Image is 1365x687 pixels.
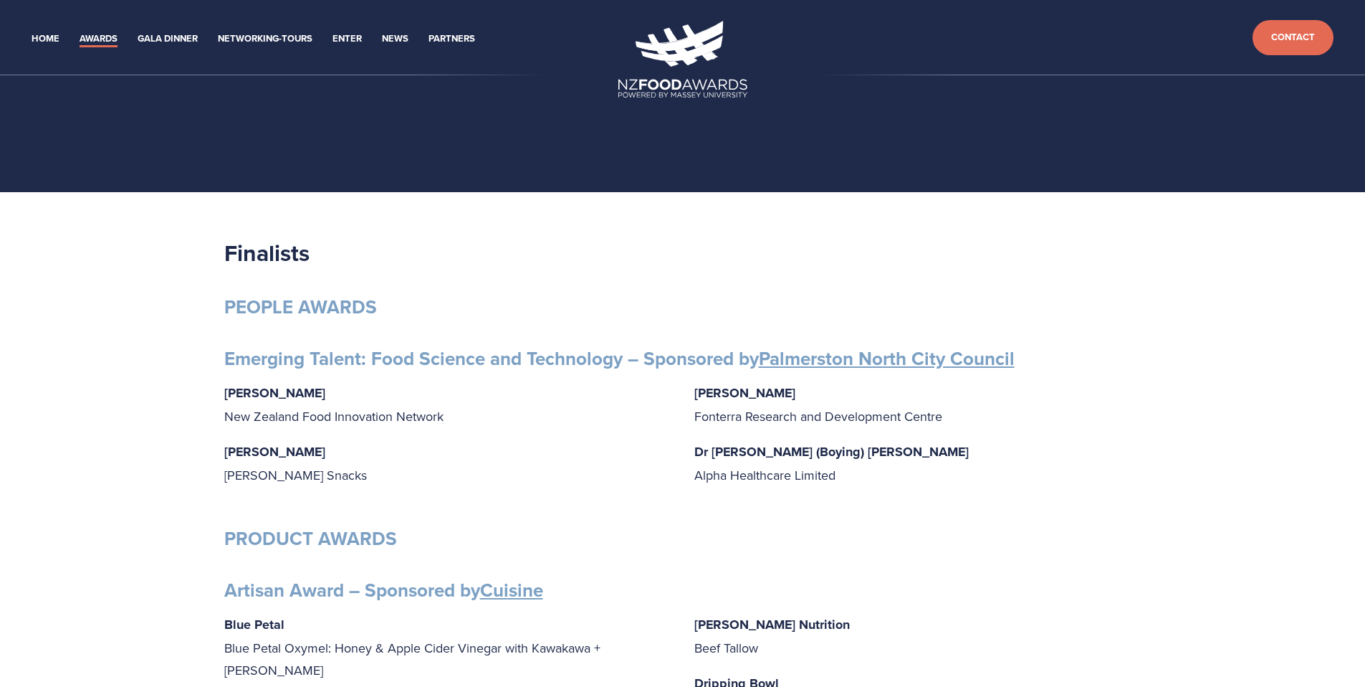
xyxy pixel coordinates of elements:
p: [PERSON_NAME] Snacks [224,440,671,486]
p: Alpha Healthcare Limited [694,440,1141,486]
p: Fonterra Research and Development Centre [694,382,1141,427]
strong: [PERSON_NAME] [224,384,325,402]
strong: Finalists [224,236,310,270]
strong: [PERSON_NAME] [694,384,795,402]
a: Networking-Tours [218,31,312,47]
strong: PEOPLE AWARDS [224,293,377,321]
a: Gala Dinner [138,31,198,47]
a: Home [32,31,59,47]
a: Cuisine [480,577,543,604]
a: Enter [332,31,362,47]
strong: Blue Petal [224,615,284,634]
strong: Dr [PERSON_NAME] (Boying) [PERSON_NAME] [694,442,969,461]
a: Partners [428,31,475,47]
strong: Emerging Talent: Food Science and Technology – Sponsored by [224,345,1015,372]
a: Palmerston North City Council [759,345,1015,372]
a: News [382,31,408,47]
a: Contact [1253,20,1333,55]
p: New Zealand Food Innovation Network [224,382,671,427]
p: Beef Tallow [694,613,1141,659]
strong: PRODUCT AWARDS [224,525,397,552]
strong: [PERSON_NAME] Nutrition [694,615,850,634]
strong: [PERSON_NAME] [224,442,325,461]
strong: Artisan Award – Sponsored by [224,577,543,604]
a: Awards [80,31,118,47]
p: Blue Petal Oxymel: Honey & Apple Cider Vinegar with Kawakawa + [PERSON_NAME] [224,613,671,682]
